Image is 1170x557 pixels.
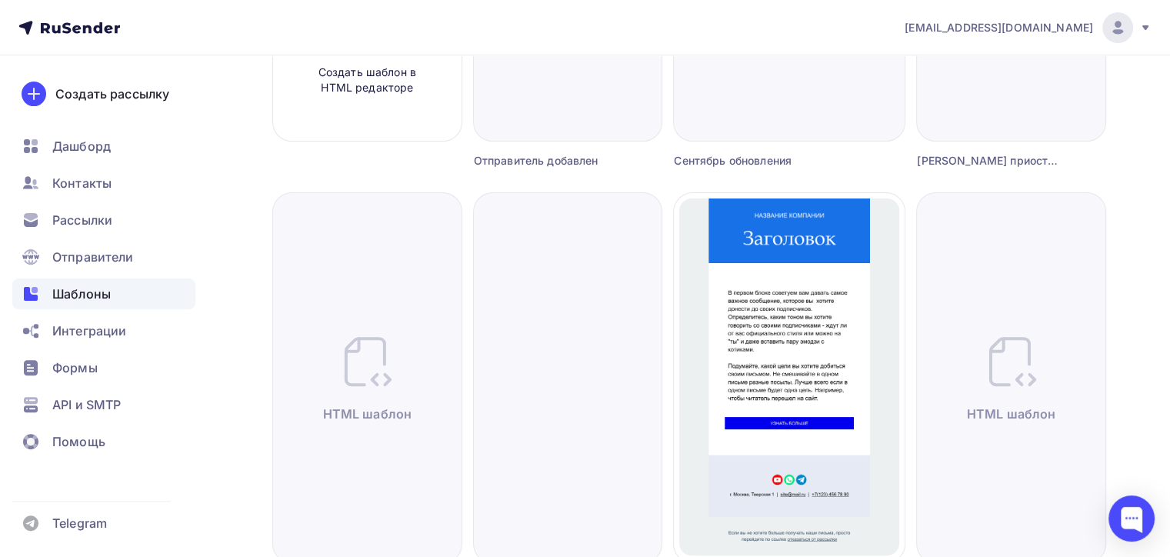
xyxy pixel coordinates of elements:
span: Отправители [52,248,134,266]
span: Создать шаблон в HTML редакторе [294,65,440,96]
a: Контакты [12,168,195,198]
a: Шаблоны [12,278,195,309]
div: Отправитель добавлен [474,153,615,168]
span: Интеграции [52,322,126,340]
span: API и SMTP [52,395,121,414]
a: Дашборд [12,131,195,162]
a: Рассылки [12,205,195,235]
span: Помощь [52,432,105,451]
span: Рассылки [52,211,112,229]
div: Создать рассылку [55,85,169,103]
span: Telegram [52,514,107,532]
span: Контакты [52,174,112,192]
div: Сентябрь обновления [674,153,847,168]
span: Дашборд [52,137,111,155]
a: [EMAIL_ADDRESS][DOMAIN_NAME] [905,12,1152,43]
div: [PERSON_NAME] приостановлен [917,153,1058,168]
span: [EMAIL_ADDRESS][DOMAIN_NAME] [905,20,1093,35]
a: Формы [12,352,195,383]
span: Шаблоны [52,285,111,303]
a: Отправители [12,242,195,272]
span: Формы [52,359,98,377]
